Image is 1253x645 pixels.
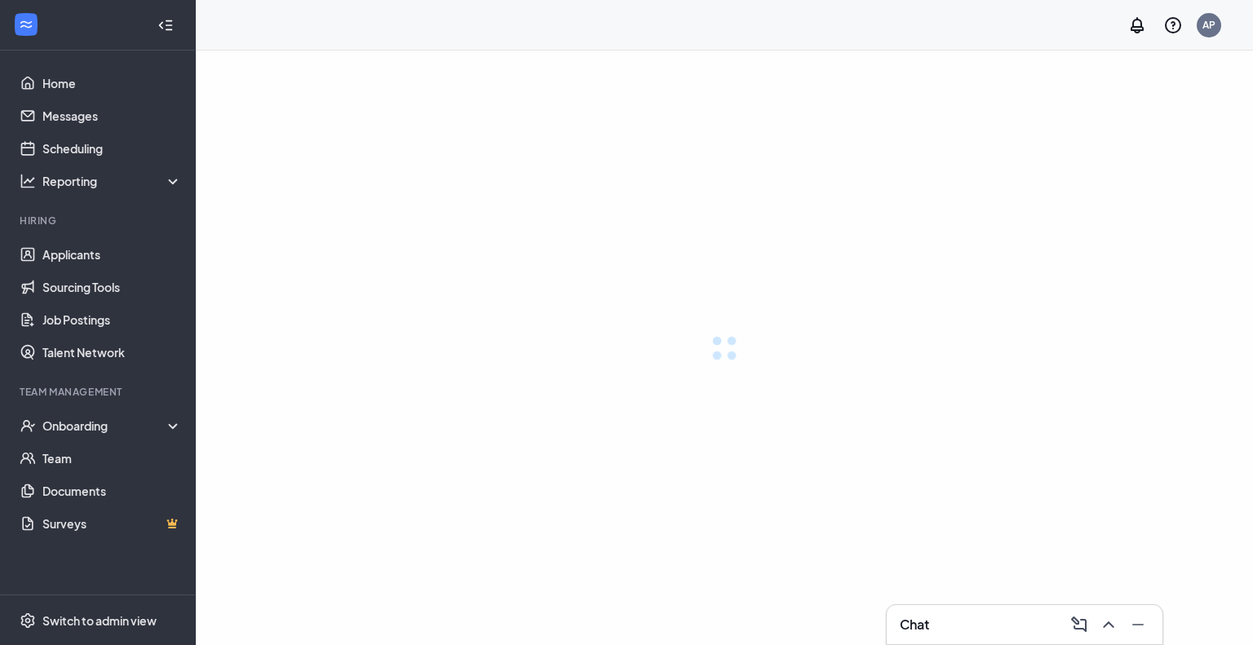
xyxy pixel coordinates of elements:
h3: Chat [900,616,929,634]
a: SurveysCrown [42,507,182,540]
a: Job Postings [42,303,182,336]
div: Team Management [20,385,179,399]
svg: ChevronUp [1099,615,1118,634]
button: ChevronUp [1094,612,1120,638]
button: Minimize [1123,612,1149,638]
div: Switch to admin view [42,612,157,629]
div: Onboarding [42,417,183,434]
div: Reporting [42,173,183,189]
svg: Collapse [157,17,174,33]
a: Applicants [42,238,182,271]
svg: Minimize [1128,615,1148,634]
svg: Analysis [20,173,36,189]
svg: UserCheck [20,417,36,434]
svg: QuestionInfo [1163,15,1183,35]
a: Messages [42,99,182,132]
svg: Settings [20,612,36,629]
svg: ComposeMessage [1069,615,1089,634]
svg: WorkstreamLogo [18,16,34,33]
a: Home [42,67,182,99]
a: Scheduling [42,132,182,165]
a: Sourcing Tools [42,271,182,303]
div: Hiring [20,214,179,228]
div: AP [1202,18,1215,32]
a: Team [42,442,182,475]
a: Documents [42,475,182,507]
a: Talent Network [42,336,182,369]
svg: Notifications [1127,15,1147,35]
button: ComposeMessage [1065,612,1091,638]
